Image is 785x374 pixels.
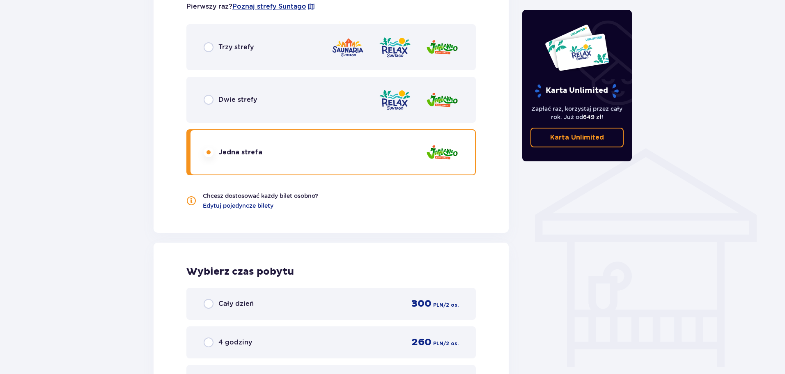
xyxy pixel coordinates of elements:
[583,114,601,120] span: 649 zł
[433,340,443,347] span: PLN
[443,301,459,309] span: / 2 os.
[550,133,604,142] p: Karta Unlimited
[426,88,459,112] img: Jamango
[331,36,364,59] img: Saunaria
[203,202,273,210] a: Edytuj pojedyncze bilety
[379,36,411,59] img: Relax
[534,84,620,98] p: Karta Unlimited
[443,340,459,347] span: / 2 os.
[530,128,624,147] a: Karta Unlimited
[203,192,318,200] p: Chcesz dostosować każdy bilet osobno?
[218,148,262,157] span: Jedna strefa
[218,299,254,308] span: Cały dzień
[426,36,459,59] img: Jamango
[186,2,315,11] p: Pierwszy raz?
[232,2,306,11] a: Poznaj strefy Suntago
[530,105,624,121] p: Zapłać raz, korzystaj przez cały rok. Już od !
[218,43,254,52] span: Trzy strefy
[426,141,459,164] img: Jamango
[411,336,432,349] span: 260
[218,338,252,347] span: 4 godziny
[411,298,432,310] span: 300
[218,95,257,104] span: Dwie strefy
[544,24,610,71] img: Dwie karty całoroczne do Suntago z napisem 'UNLIMITED RELAX', na białym tle z tropikalnymi liśćmi...
[186,266,476,278] h2: Wybierz czas pobytu
[379,88,411,112] img: Relax
[433,301,443,309] span: PLN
